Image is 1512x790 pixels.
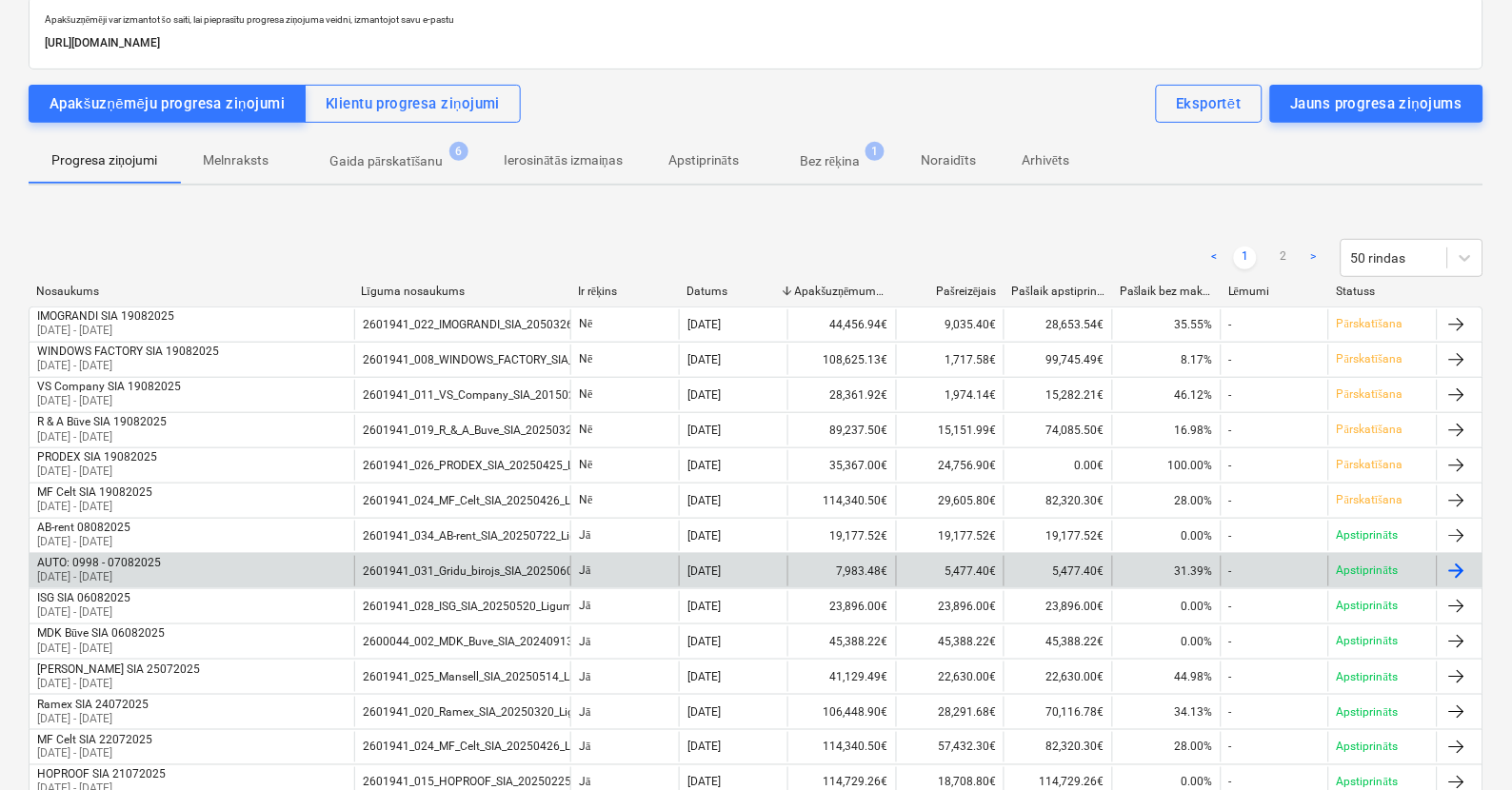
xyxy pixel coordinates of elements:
span: 8.17% [1182,353,1213,366]
div: IMOGRANDI SIA 19082025 [37,309,174,323]
div: AB-rent 08082025 [37,521,130,534]
div: Nē [570,309,679,340]
p: Apstiprināts [1337,633,1398,649]
div: 1,974.14€ [896,380,1005,410]
p: [DATE] - [DATE] [37,358,219,374]
div: Nē [570,380,679,410]
div: Jā [570,662,679,692]
div: Nosaukums [36,285,347,298]
div: 0.00€ [1004,450,1112,481]
p: Apstiprināts [1337,527,1398,543]
div: 9,035.40€ [896,309,1005,340]
div: Jā [570,591,679,622]
div: Līguma nosaukums [362,285,564,299]
span: 0.00% [1182,600,1213,613]
div: Nē [570,450,679,481]
div: 24,756.90€ [896,450,1005,481]
div: Jā [570,732,679,762]
p: [DATE] - [DATE] [37,429,167,445]
div: 45,388.22€ [896,626,1005,657]
div: [DATE] [687,529,721,543]
div: [DATE] [687,670,721,683]
div: 82,320.30€ [1004,485,1112,516]
div: [DATE] [687,494,721,507]
div: HOPROOF SIA 21072025 [37,768,166,781]
div: Jā [570,521,679,551]
div: MF Celt SIA 19082025 [37,485,152,499]
div: 2601941_008_WINDOWS_FACTORY_SIA_Ligums_MR1.pdf [363,353,659,366]
div: 41,129.49€ [787,662,896,692]
div: Jā [570,697,679,727]
div: MDK Būve SIA 06082025 [37,626,165,641]
p: Apakšuzņēmēji var izmantot šo saiti, lai pieprasītu progresa ziņojuma veidni, izmantojot savu e-p... [45,13,1467,26]
div: [DATE] [687,776,721,789]
p: Apstiprināts [1337,740,1398,756]
div: [DATE] [687,424,721,437]
div: 19,177.52€ [1004,521,1112,551]
p: Apstiprināts [1337,598,1398,614]
p: Pārskatīšana [1337,492,1403,508]
div: Nē [570,415,679,445]
p: Bez rēķina [800,151,860,171]
p: Arhivēts [1022,150,1069,170]
div: [DATE] [687,353,721,366]
div: [PERSON_NAME] SIA 25072025 [37,662,200,676]
div: 2601941_034_AB-rent_SIA_20250722_Ligums_asfaltesana_MR1.pdf [363,529,712,543]
div: Apakšuzņēmēju progresa ziņojumi [50,91,285,116]
div: VS Company SIA 19082025 [37,380,181,393]
div: Nē [570,485,679,516]
div: Apakšuzņēmuma līgums [795,285,888,299]
p: Melnraksts [203,150,269,170]
div: - [1229,670,1232,683]
div: 29,605.80€ [896,485,1005,516]
span: 35.55% [1175,318,1213,331]
p: Progresa ziņojumi [51,150,157,170]
p: [DATE] - [DATE] [37,464,157,480]
div: 70,116.78€ [1004,697,1112,727]
div: 28,653.54€ [1004,309,1112,340]
div: 22,630.00€ [1004,662,1112,692]
p: Apstiprināts [1337,669,1398,685]
p: [DATE] - [DATE] [37,604,130,621]
div: 2601941_025_Mansell_SIA_20250514_Ligums_ieksdarbi_MR1.pdf [363,670,701,683]
div: Pašlaik bez maksas [1120,285,1213,299]
div: Jauns progresa ziņojums [1291,91,1462,116]
div: 2601941_015_HOPROOF_SIA_20250225_Ligums_jumts_MR1.pdf [363,776,696,789]
p: Apstiprināts [668,150,739,170]
p: [DATE] - [DATE] [37,323,174,339]
button: Apakšuzņēmēju progresa ziņojumi [29,85,306,123]
div: WINDOWS FACTORY SIA 19082025 [37,345,219,358]
div: R & A Būve SIA 19082025 [37,415,167,429]
div: [DATE] [687,741,721,754]
div: 106,448.90€ [787,697,896,727]
div: [DATE] [687,459,721,472]
div: 5,477.40€ [1004,556,1112,586]
a: Next page [1303,247,1325,269]
span: 0.00% [1182,635,1213,648]
div: MF Celt SIA 22072025 [37,733,152,746]
div: 23,896.00€ [787,591,896,622]
button: Klientu progresa ziņojumi [305,85,521,123]
div: [DATE] [687,705,721,719]
div: 2601941_019_R_&_A_Buve_SIA_20250321_Ligums_apmetums_ieksdarbi_MR1.pdf [363,424,782,437]
p: [DATE] - [DATE] [37,569,161,585]
span: 0.00% [1182,529,1213,543]
div: Ir rēķins [578,285,671,299]
p: Gaida pārskatīšanu [329,151,444,171]
button: Jauns progresa ziņojums [1270,85,1483,123]
div: 45,388.22€ [787,626,896,657]
div: Lēmumi [1228,285,1322,299]
div: 19,177.52€ [896,521,1005,551]
p: [DATE] - [DATE] [37,676,200,692]
div: PRODEX SIA 19082025 [37,450,157,464]
div: [DATE] [687,635,721,648]
p: [DATE] - [DATE] [37,393,181,409]
div: ISG SIA 06082025 [37,591,130,604]
div: 5,477.40€ [896,556,1005,586]
p: [DATE] - [DATE] [37,534,130,550]
div: Ramex SIA 24072025 [37,698,149,711]
div: - [1229,388,1232,402]
div: Pašlaik apstiprināts kopā [1012,285,1105,299]
div: 15,151.99€ [896,415,1005,445]
span: 34.13% [1175,705,1213,719]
